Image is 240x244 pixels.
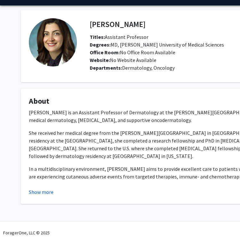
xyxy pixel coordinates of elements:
[90,49,120,56] b: Office Room:
[90,49,175,56] span: No Office Room Available
[90,18,145,30] h4: [PERSON_NAME]
[3,222,50,244] div: ForagerOne, LLC © 2025
[90,34,148,40] span: Assistant Professor
[122,65,175,71] span: Dermatology, Oncology
[90,65,122,71] b: Departments:
[90,57,156,63] span: No Website Available
[90,57,110,63] b: Website:
[90,41,224,48] span: MD, [PERSON_NAME] University of Medical Sciences
[90,41,111,48] b: Degrees:
[29,188,54,196] button: Show more
[90,34,105,40] b: Titles:
[5,215,27,239] iframe: Chat
[29,18,77,66] img: Profile Picture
